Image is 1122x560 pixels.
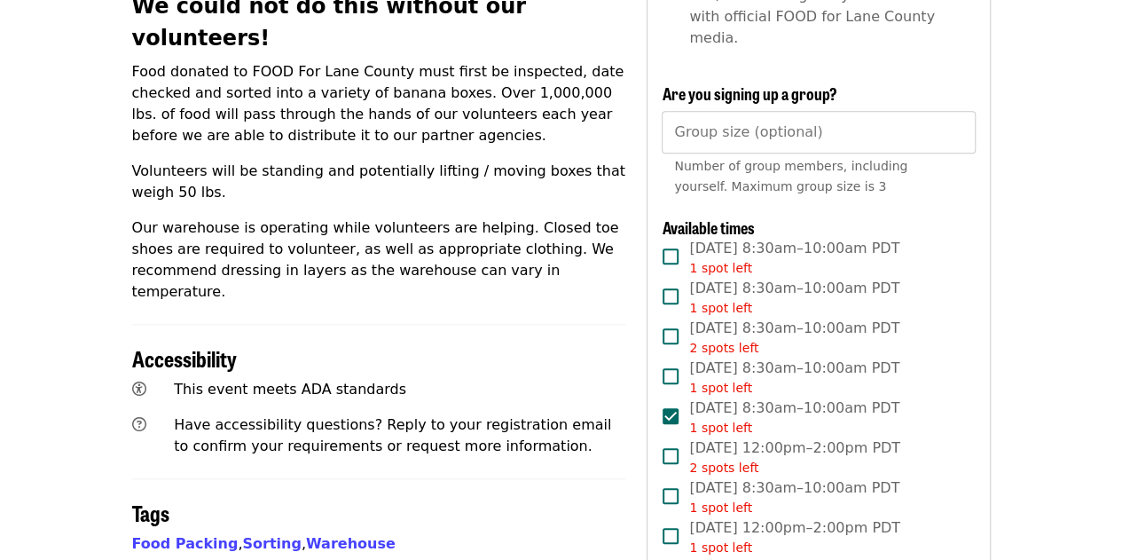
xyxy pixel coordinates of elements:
span: 1 spot left [689,501,752,515]
a: Warehouse [306,535,396,552]
span: Tags [132,497,169,528]
span: Available times [662,216,754,239]
span: [DATE] 8:30am–10:00am PDT [689,358,899,398]
span: 1 spot left [689,421,752,435]
span: 1 spot left [689,261,752,275]
span: [DATE] 8:30am–10:00am PDT [689,278,899,318]
span: [DATE] 12:00pm–2:00pm PDT [689,517,900,557]
input: [object Object] [662,111,975,154]
p: Volunteers will be standing and potentially lifting / moving boxes that weigh 50 lbs. [132,161,626,203]
span: [DATE] 8:30am–10:00am PDT [689,398,899,438]
i: question-circle icon [132,416,146,433]
span: [DATE] 8:30am–10:00am PDT [689,477,899,517]
span: 2 spots left [689,461,758,475]
span: , [242,535,305,552]
span: 1 spot left [689,381,752,395]
span: [DATE] 8:30am–10:00am PDT [689,318,899,358]
span: [DATE] 8:30am–10:00am PDT [689,238,899,278]
span: Are you signing up a group? [662,82,836,105]
span: 1 spot left [689,301,752,315]
span: [DATE] 12:00pm–2:00pm PDT [689,438,900,477]
span: 1 spot left [689,540,752,555]
span: Accessibility [132,343,237,374]
span: 2 spots left [689,341,758,355]
p: Food donated to FOOD For Lane County must first be inspected, date checked and sorted into a vari... [132,61,626,146]
span: This event meets ADA standards [174,381,406,398]
p: Our warehouse is operating while volunteers are helping. Closed toe shoes are required to volunte... [132,217,626,303]
span: , [132,535,243,552]
i: universal-access icon [132,381,146,398]
a: Food Packing [132,535,239,552]
a: Sorting [242,535,301,552]
span: Have accessibility questions? Reply to your registration email to confirm your requirements or re... [174,416,611,454]
span: Number of group members, including yourself. Maximum group size is 3 [674,159,907,193]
